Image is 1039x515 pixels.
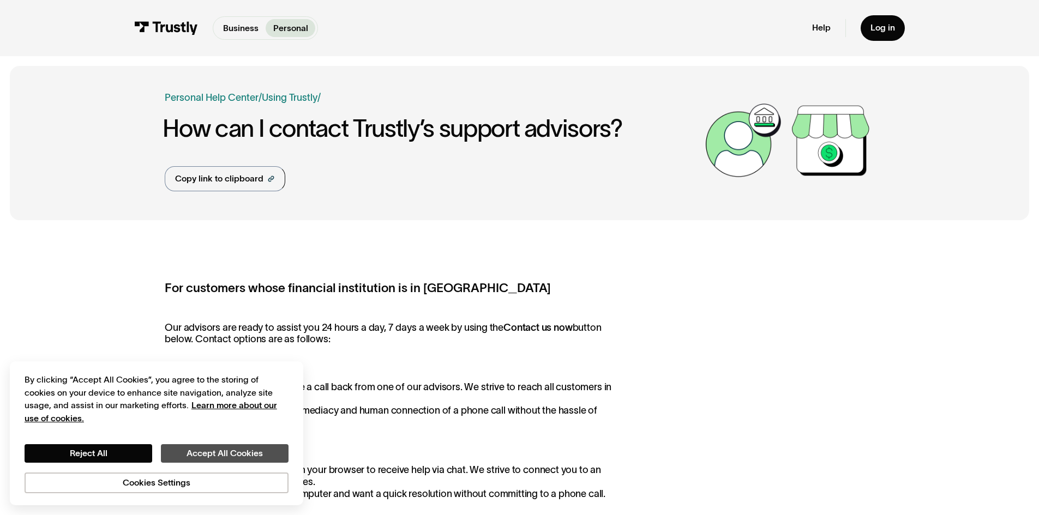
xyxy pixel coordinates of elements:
[223,22,259,35] p: Business
[175,172,263,185] div: Copy link to clipboard
[165,369,621,428] p: Submit a request to receive a call back from one of our advisors. We strive to reach all customer...
[215,19,266,37] a: Business
[25,444,152,463] button: Reject All
[134,21,198,35] img: Trustly Logo
[273,22,308,35] p: Personal
[161,444,289,463] button: Accept All Cookies
[861,15,905,41] a: Log in
[25,373,289,425] div: By clicking “Accept All Cookies”, you agree to the storing of cookies on your device to enhance s...
[503,322,573,333] strong: Contact us now
[259,90,262,105] div: /
[165,453,621,500] p: Connect to an advisor from your browser to receive help via chat. We strive to connect you to an ...
[812,22,831,33] a: Help
[25,472,289,493] button: Cookies Settings
[165,90,259,105] a: Personal Help Center
[165,281,551,294] strong: For customers whose financial institution is in [GEOGRAPHIC_DATA]
[870,22,895,33] div: Log in
[165,322,621,346] p: Our advisors are ready to assist you 24 hours a day, 7 days a week by using the button below. Con...
[163,115,699,142] h1: How can I contact Trustly’s support advisors?
[266,19,315,37] a: Personal
[262,92,317,103] a: Using Trustly
[165,166,285,191] a: Copy link to clipboard
[10,361,303,505] div: Cookie banner
[317,90,321,105] div: /
[25,373,289,493] div: Privacy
